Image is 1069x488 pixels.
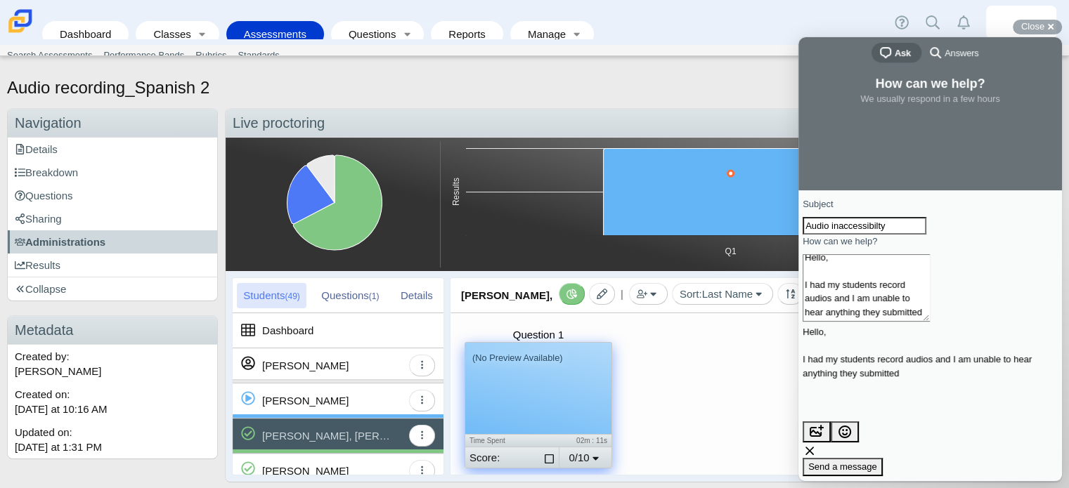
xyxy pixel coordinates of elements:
[229,141,440,268] div: Chart. Highcharts interactive chart.
[143,21,192,47] a: Classes
[8,277,217,301] a: Collapse
[725,246,736,256] text: Q1
[567,21,587,47] a: Toggle expanded
[440,141,1058,268] div: Chart. Highcharts interactive chart.
[8,421,217,459] div: Updated on:
[315,283,385,308] div: Questions
[226,109,1061,138] div: Live proctoring
[438,21,496,47] a: Reports
[472,352,563,363] small: (No Preview Available)
[7,76,209,100] h1: Audio recording_Spanish 2
[15,143,58,155] span: Details
[15,259,60,271] span: Results
[369,291,380,301] small: (1)
[237,283,306,308] div: Students
[538,435,607,447] div: 02m : 11s
[6,26,35,38] a: Carmen School of Science & Technology
[307,155,335,202] path: Not Started, 5. Completed.
[15,236,105,248] span: Administrations
[98,45,190,66] a: Performance Bands
[15,213,62,225] span: Sharing
[285,291,299,301] small: (49)
[15,403,107,415] time: Sep 19, 2025 at 10:16 AM
[728,171,734,176] g: Avg. Seconds, series 5 of 5. Line with 1 data point. Y axis, Avg. Seconds.
[232,45,285,66] a: Standards
[8,316,217,345] h3: Metadata
[193,21,212,47] a: Toggle expanded
[469,447,545,468] div: Score:
[465,327,612,342] div: Question 1
[15,115,82,131] span: Navigation
[545,451,555,464] label: Select for grading
[672,283,773,305] button: Sort:Last Name
[702,288,753,300] span: Last Name
[1013,20,1062,34] button: Close
[948,7,979,38] a: Alerts
[1010,11,1032,34] img: martha.addo-preko.yyKIqf
[559,283,585,305] button: Toggle Reporting
[262,313,313,348] div: Dashboard
[49,21,122,47] a: Dashboard
[229,141,440,268] svg: Interactive chart
[262,454,349,488] div: [PERSON_NAME]
[441,141,1048,268] svg: Interactive chart
[233,21,317,47] a: Assessments
[15,283,66,295] span: Collapse
[1021,21,1044,32] span: Close
[451,178,461,206] text: Results
[262,383,349,418] div: [PERSON_NAME]
[287,166,335,224] path: Started, 11. Completed.
[604,149,858,236] g: Not Scored, series 4 of 5. Bar series with 1 bar. Y axis, Results.
[6,6,35,36] img: Carmen School of Science & Technology
[8,138,217,161] a: Details
[8,161,217,184] a: Breakdown
[293,155,382,250] path: Finished, 33. Completed.
[621,288,623,300] span: |
[338,21,397,47] a: Questions
[262,348,349,383] div: [PERSON_NAME]
[469,435,538,447] div: Time Spent
[461,289,678,336] span: [PERSON_NAME], [PERSON_NAME]
[798,37,1062,481] iframe: Help Scout Beacon - Live Chat, Contact Form, and Knowledge Base
[986,6,1056,39] a: martha.addo-preko.yyKIqf
[8,184,217,207] a: Questions
[728,171,734,176] path: Q1, 392.8414634146341s. Avg. Seconds.
[8,383,217,421] div: Created on:
[604,149,858,236] path: Q1, 41. Not Scored.
[559,447,611,468] div: 0/10
[8,253,217,277] a: Results
[1,45,98,66] a: Search Assessments
[262,418,396,453] div: [PERSON_NAME], [PERSON_NAME]
[15,166,78,178] span: Breakdown
[8,207,217,230] a: Sharing
[190,45,232,66] a: Rubrics
[8,345,217,383] div: Created by: [PERSON_NAME]
[394,283,439,308] div: Details
[15,441,102,453] time: Sep 19, 2025 at 1:31 PM
[8,230,217,253] a: Administrations
[15,190,73,202] span: Questions
[517,21,567,47] a: Manage
[397,21,417,47] a: Toggle expanded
